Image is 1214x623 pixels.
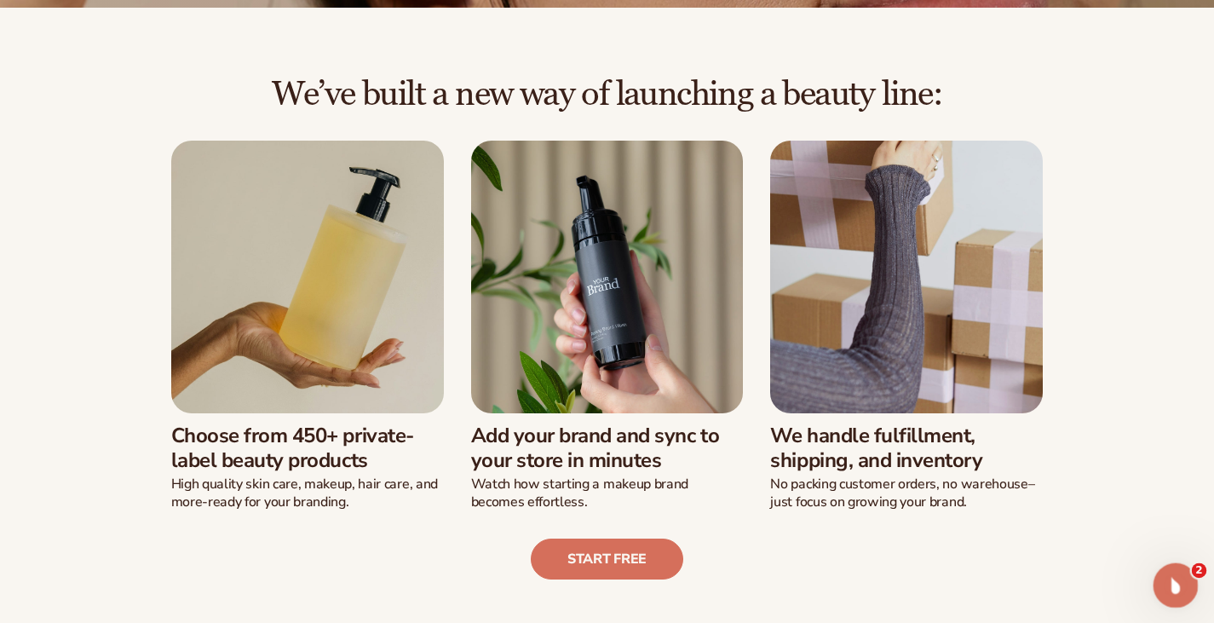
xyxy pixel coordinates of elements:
h3: Choose from 450+ private-label beauty products [171,424,444,473]
img: Female moving shipping boxes. [770,141,1043,413]
h3: Add your brand and sync to your store in minutes [471,424,744,473]
img: Female hand holding soap bottle. [171,141,444,413]
img: Male hand holding beard wash. [471,141,744,413]
iframe: Intercom live chat [1154,563,1199,609]
a: Start free [531,539,683,580]
h2: We’ve built a new way of launching a beauty line: [48,76,1166,113]
p: No packing customer orders, no warehouse–just focus on growing your brand. [770,476,1043,511]
span: 2 [1192,563,1207,579]
p: High quality skin care, makeup, hair care, and more-ready for your branding. [171,476,444,511]
p: Watch how starting a makeup brand becomes effortless. [471,476,744,511]
h3: We handle fulfillment, shipping, and inventory [770,424,1043,473]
